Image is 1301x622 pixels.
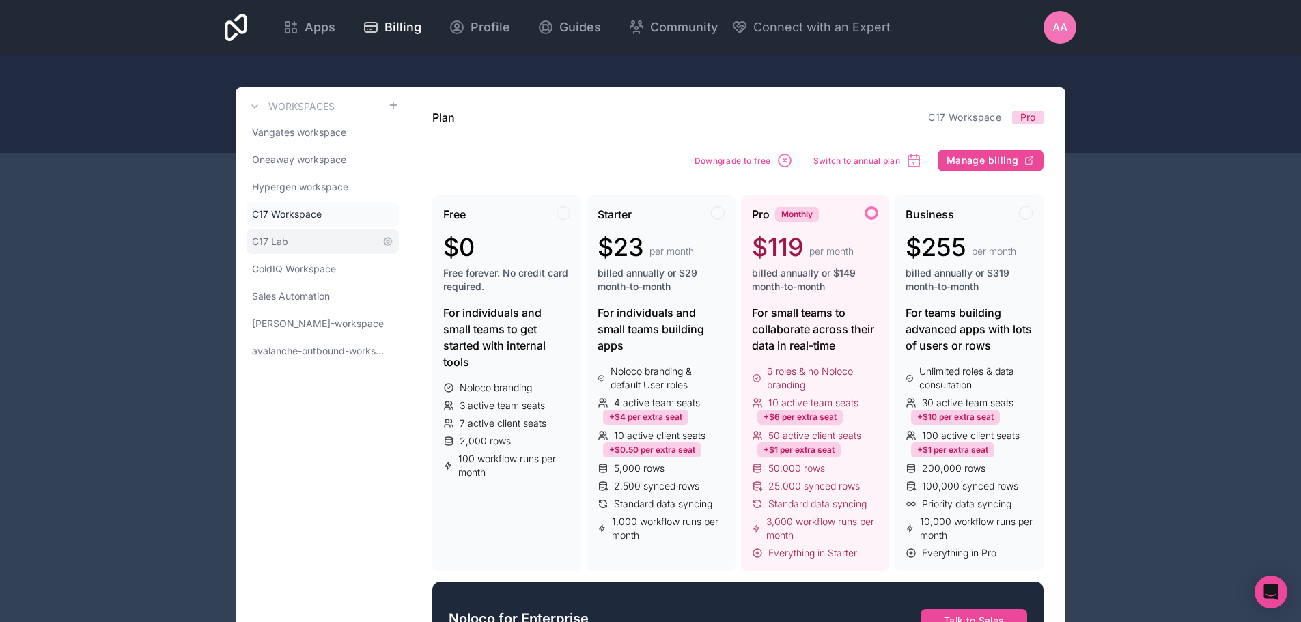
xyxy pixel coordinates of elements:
span: Billing [384,18,421,37]
span: 4 active team seats [614,396,700,410]
span: Community [650,18,718,37]
a: Workspaces [247,98,335,115]
a: Billing [352,12,432,42]
div: +$6 per extra seat [757,410,843,425]
a: C17 Lab [247,229,399,254]
span: 2,500 synced rows [614,479,699,493]
span: Switch to annual plan [813,156,900,166]
div: +$4 per extra seat [603,410,688,425]
span: Free forever. No credit card required. [443,266,570,294]
div: For individuals and small teams to get started with internal tools [443,305,570,370]
span: 200,000 rows [922,462,985,475]
span: Hypergen workspace [252,180,348,194]
div: For individuals and small teams building apps [598,305,725,354]
a: ColdIQ Workspace [247,257,399,281]
span: billed annually or $319 month-to-month [906,266,1033,294]
span: Downgrade to free [695,156,771,166]
span: Priority data syncing [922,497,1011,511]
span: Noloco branding [460,381,532,395]
span: Standard data syncing [768,497,867,511]
span: 10,000 workflow runs per month [920,515,1033,542]
span: Free [443,206,466,223]
span: 3 active team seats [460,399,545,412]
span: 6 roles & no Noloco branding [767,365,879,392]
span: per month [972,244,1016,258]
a: Sales Automation [247,284,399,309]
span: Everything in Pro [922,546,996,560]
div: For teams building advanced apps with lots of users or rows [906,305,1033,354]
span: billed annually or $149 month-to-month [752,266,879,294]
span: 1,000 workflow runs per month [612,515,725,542]
button: Switch to annual plan [809,147,927,173]
span: Business [906,206,954,223]
div: +$10 per extra seat [911,410,1000,425]
a: Oneaway workspace [247,147,399,172]
span: C17 Workspace [252,208,322,221]
span: 5,000 rows [614,462,665,475]
a: C17 Workspace [247,202,399,227]
span: Vangates workspace [252,126,346,139]
span: 100 active client seats [922,429,1020,442]
span: 100 workflow runs per month [458,452,570,479]
a: Hypergen workspace [247,175,399,199]
a: avalanche-outbound-workspace [247,339,399,363]
span: 100,000 synced rows [922,479,1018,493]
span: Guides [559,18,601,37]
span: $119 [752,234,804,261]
div: Monthly [775,207,819,222]
span: Profile [471,18,510,37]
span: C17 Lab [252,235,288,249]
span: 7 active client seats [460,416,546,430]
div: +$1 per extra seat [757,442,841,457]
span: 25,000 synced rows [768,479,860,493]
button: Manage billing [938,150,1044,171]
span: Pro [752,206,770,223]
div: Open Intercom Messenger [1255,576,1287,608]
span: avalanche-outbound-workspace [252,344,388,358]
span: ColdIQ Workspace [252,262,336,276]
a: Community [617,12,729,42]
span: per month [809,244,854,258]
a: C17 Workspace [928,111,1001,123]
span: Aa [1052,19,1067,36]
span: Starter [598,206,632,223]
div: +$1 per extra seat [911,442,994,457]
h1: Plan [432,109,455,126]
span: 10 active team seats [768,396,858,410]
span: 30 active team seats [922,396,1013,410]
span: Standard data syncing [614,497,712,511]
span: [PERSON_NAME]-workspace [252,317,384,330]
a: Profile [438,12,521,42]
a: Vangates workspace [247,120,399,145]
a: Apps [272,12,346,42]
span: Manage billing [947,154,1018,167]
span: $0 [443,234,475,261]
span: Pro [1020,111,1035,124]
span: Everything in Starter [768,546,857,560]
span: $255 [906,234,966,261]
span: billed annually or $29 month-to-month [598,266,725,294]
span: 3,000 workflow runs per month [766,515,879,542]
button: Connect with an Expert [731,18,891,37]
span: Apps [305,18,335,37]
span: Unlimited roles & data consultation [919,365,1033,392]
span: 2,000 rows [460,434,511,448]
span: 10 active client seats [614,429,705,442]
span: Connect with an Expert [753,18,891,37]
span: 50 active client seats [768,429,861,442]
span: per month [649,244,694,258]
a: Guides [527,12,612,42]
h3: Workspaces [268,100,335,113]
span: Noloco branding & default User roles [611,365,724,392]
a: [PERSON_NAME]-workspace [247,311,399,336]
span: $23 [598,234,644,261]
div: +$0.50 per extra seat [603,442,701,457]
div: For small teams to collaborate across their data in real-time [752,305,879,354]
span: 50,000 rows [768,462,825,475]
span: Oneaway workspace [252,153,346,167]
button: Downgrade to free [690,147,798,173]
span: Sales Automation [252,289,330,303]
